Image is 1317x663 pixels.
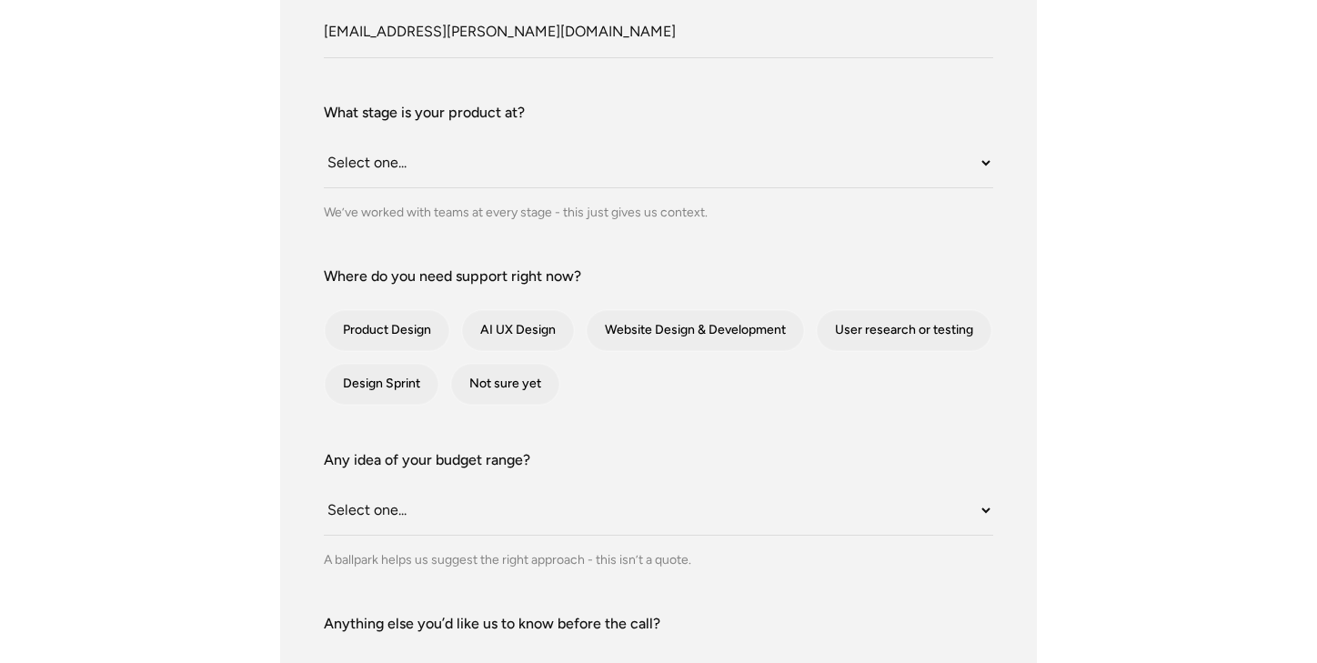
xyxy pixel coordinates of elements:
[324,550,993,569] div: A ballpark helps us suggest the right approach - this isn’t a quote.
[324,266,993,287] label: Where do you need support right now?
[324,203,993,222] div: We’ve worked with teams at every stage - this just gives us context.
[324,449,993,471] label: Any idea of your budget range?
[324,8,993,58] input: Work Email
[324,613,993,635] label: Anything else you’d like us to know before the call?
[324,102,993,124] label: What stage is your product at?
